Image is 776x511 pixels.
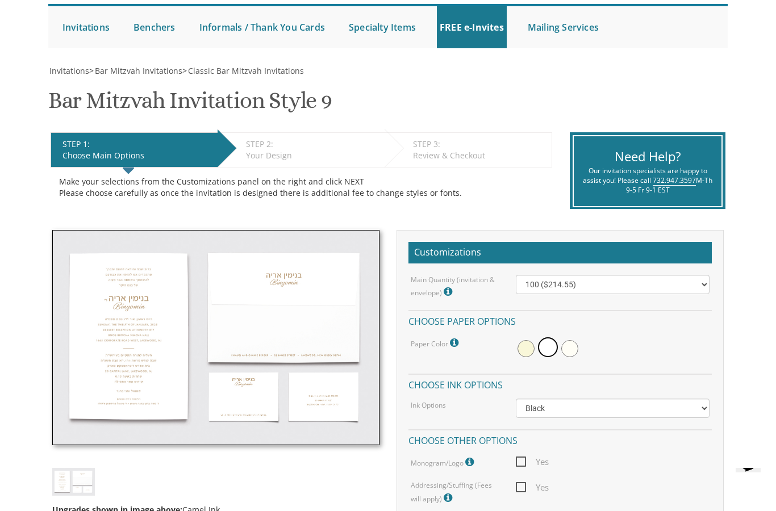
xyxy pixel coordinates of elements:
[731,468,769,504] iframe: chat widget
[94,65,182,76] a: Bar Mitzvah Invitations
[582,148,714,165] div: Need Help?
[52,230,379,445] img: bminv-thumb-9.jpg
[89,65,182,76] span: >
[246,150,379,161] div: Your Design
[59,176,544,199] div: Make your selections from the Customizations panel on the right and click NEXT Please choose care...
[48,88,332,122] h1: Bar Mitzvah Invitation Style 9
[411,275,499,299] label: Main Quantity (invitation & envelope)
[408,310,712,330] h4: Choose paper options
[246,139,379,150] div: STEP 2:
[411,336,461,350] label: Paper Color
[525,6,602,48] a: Mailing Services
[197,6,328,48] a: Informals / Thank You Cards
[95,65,182,76] span: Bar Mitzvah Invitations
[411,400,446,410] label: Ink Options
[188,65,304,76] span: Classic Bar Mitzvah Invitations
[182,65,304,76] span: >
[408,374,712,393] h4: Choose ink options
[131,6,178,48] a: Benchers
[52,468,95,496] img: bminv-thumb-9.jpg
[516,455,549,469] span: Yes
[413,150,545,161] div: Review & Checkout
[408,429,712,449] h4: Choose other options
[582,166,714,195] div: Our invitation specialists are happy to assist you! Please call M-Th 9-5 Fr 9-1 EST
[49,65,89,76] span: Invitations
[48,65,89,76] a: Invitations
[187,65,304,76] a: Classic Bar Mitzvah Invitations
[411,455,477,470] label: Monogram/Logo
[346,6,419,48] a: Specialty Items
[62,139,212,150] div: STEP 1:
[413,139,545,150] div: STEP 3:
[62,150,212,161] div: Choose Main Options
[408,242,712,263] h2: Customizations
[516,480,549,495] span: Yes
[437,6,507,48] a: FREE e-Invites
[411,480,499,505] label: Addressing/Stuffing (Fees will apply)
[60,6,112,48] a: Invitations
